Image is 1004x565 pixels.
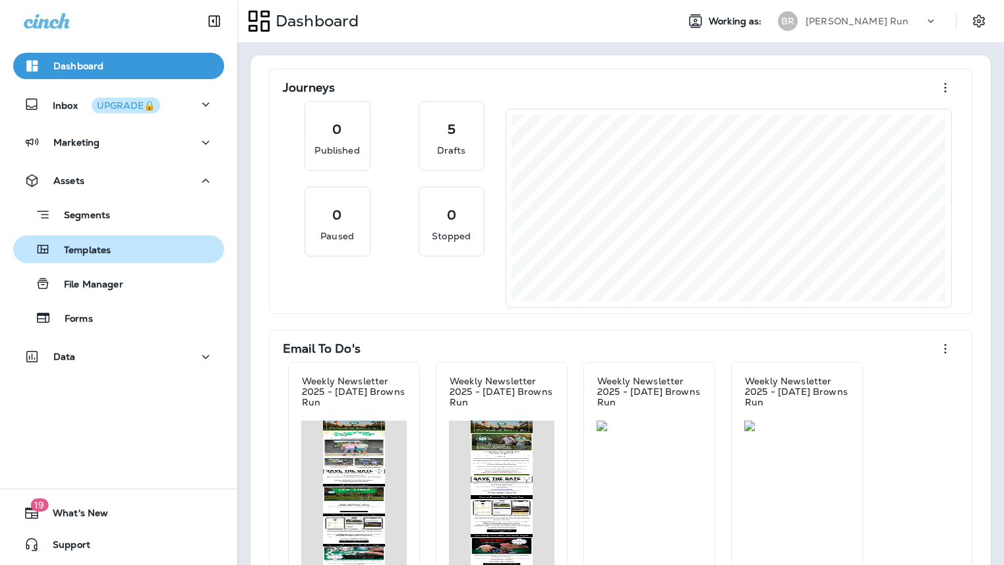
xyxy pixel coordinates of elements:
[597,421,702,431] img: eae04d01-449e-422b-b1c9-abbd769e39a9.jpg
[448,123,456,136] p: 5
[53,137,100,148] p: Marketing
[314,144,359,157] p: Published
[13,129,224,156] button: Marketing
[320,229,354,243] p: Paused
[53,175,84,186] p: Assets
[13,304,224,332] button: Forms
[302,376,406,407] p: Weekly Newsletter 2025 - [DATE] Browns Run
[283,342,361,355] p: Email To Do's
[597,376,701,407] p: Weekly Newsletter 2025 - [DATE] Browns Run
[92,98,160,113] button: UPGRADE🔒
[744,421,850,431] img: dee9bf5e-dac9-4519-bdd9-c2e9414d9051.jpg
[13,500,224,526] button: 19What's New
[51,313,93,326] p: Forms
[447,208,456,222] p: 0
[53,61,103,71] p: Dashboard
[270,11,359,31] p: Dashboard
[51,245,111,257] p: Templates
[13,270,224,297] button: File Manager
[332,123,341,136] p: 0
[13,91,224,117] button: InboxUPGRADE🔒
[709,16,765,27] span: Working as:
[437,144,466,157] p: Drafts
[332,208,341,222] p: 0
[40,508,108,523] span: What's New
[196,8,233,34] button: Collapse Sidebar
[13,167,224,194] button: Assets
[432,229,471,243] p: Stopped
[13,200,224,229] button: Segments
[97,101,155,110] div: UPGRADE🔒
[30,498,48,512] span: 19
[53,98,160,111] p: Inbox
[13,53,224,79] button: Dashboard
[13,343,224,370] button: Data
[51,279,123,291] p: File Manager
[13,531,224,558] button: Support
[967,9,991,33] button: Settings
[450,376,554,407] p: Weekly Newsletter 2025 - [DATE] Browns Run
[51,210,110,223] p: Segments
[40,539,90,555] span: Support
[778,11,798,31] div: BR
[13,235,224,263] button: Templates
[745,376,849,407] p: Weekly Newsletter 2025 - [DATE] Browns Run
[283,81,335,94] p: Journeys
[53,351,76,362] p: Data
[806,16,908,26] p: [PERSON_NAME] Run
